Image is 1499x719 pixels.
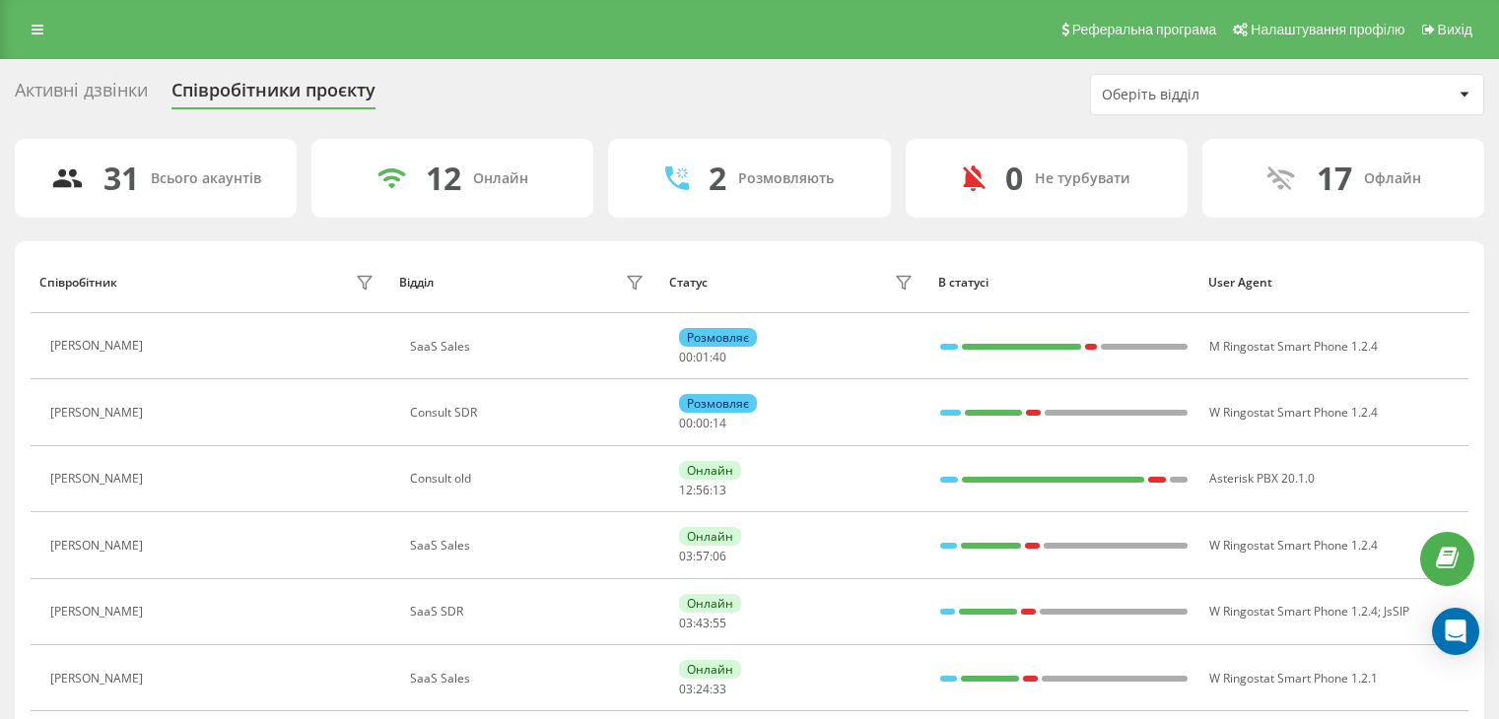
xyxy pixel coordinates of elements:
[1208,276,1460,290] div: User Agent
[15,80,148,110] div: Активні дзвінки
[713,615,726,631] span: 55
[938,276,1190,290] div: В статусі
[679,328,757,347] div: Розмовляє
[696,415,710,431] span: 00
[50,672,148,686] div: [PERSON_NAME]
[1364,170,1421,187] div: Офлайн
[473,170,528,187] div: Онлайн
[669,276,708,290] div: Статус
[1005,160,1023,197] div: 0
[713,349,726,365] span: 40
[50,406,148,420] div: [PERSON_NAME]
[679,349,693,365] span: 00
[679,394,757,413] div: Розмовляє
[410,472,649,486] div: Consult old
[696,615,710,631] span: 43
[1384,603,1409,620] span: JsSIP
[410,340,649,354] div: SaaS Sales
[1072,22,1217,37] span: Реферальна програма
[709,160,726,197] div: 2
[713,681,726,697] span: 33
[50,605,148,619] div: [PERSON_NAME]
[713,548,726,564] span: 06
[1438,22,1472,37] span: Вихід
[679,461,741,480] div: Онлайн
[1317,160,1352,197] div: 17
[1251,22,1404,37] span: Налаштування профілю
[679,548,693,564] span: 03
[679,417,726,430] div: : :
[696,548,710,564] span: 57
[1035,170,1130,187] div: Не турбувати
[171,80,375,110] div: Співробітники проєкту
[713,415,726,431] span: 14
[151,170,261,187] div: Всього акаунтів
[679,351,726,364] div: : :
[679,615,693,631] span: 03
[410,406,649,420] div: Consult SDR
[1432,608,1479,655] div: Open Intercom Messenger
[696,349,710,365] span: 01
[399,276,434,290] div: Відділ
[679,527,741,546] div: Онлайн
[738,170,834,187] div: Розмовляють
[1209,338,1378,355] span: M Ringostat Smart Phone 1.2.4
[50,539,148,553] div: [PERSON_NAME]
[1102,87,1337,103] div: Оберіть відділ
[103,160,139,197] div: 31
[1209,603,1378,620] span: W Ringostat Smart Phone 1.2.4
[679,681,693,697] span: 03
[679,660,741,679] div: Онлайн
[679,594,741,613] div: Онлайн
[679,484,726,497] div: : :
[50,472,148,486] div: [PERSON_NAME]
[410,672,649,686] div: SaaS Sales
[679,683,726,696] div: : :
[1209,537,1378,554] span: W Ringostat Smart Phone 1.2.4
[696,482,710,498] span: 56
[679,617,726,630] div: : :
[679,482,693,498] span: 12
[696,681,710,697] span: 24
[1209,670,1378,686] span: W Ringostat Smart Phone 1.2.1
[50,339,148,353] div: [PERSON_NAME]
[410,605,649,619] div: SaaS SDR
[679,415,693,431] span: 00
[1209,404,1378,421] span: W Ringostat Smart Phone 1.2.4
[410,539,649,553] div: SaaS Sales
[426,160,461,197] div: 12
[39,276,117,290] div: Співробітник
[1209,470,1315,487] span: Asterisk PBX 20.1.0
[679,550,726,563] div: : :
[713,482,726,498] span: 13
